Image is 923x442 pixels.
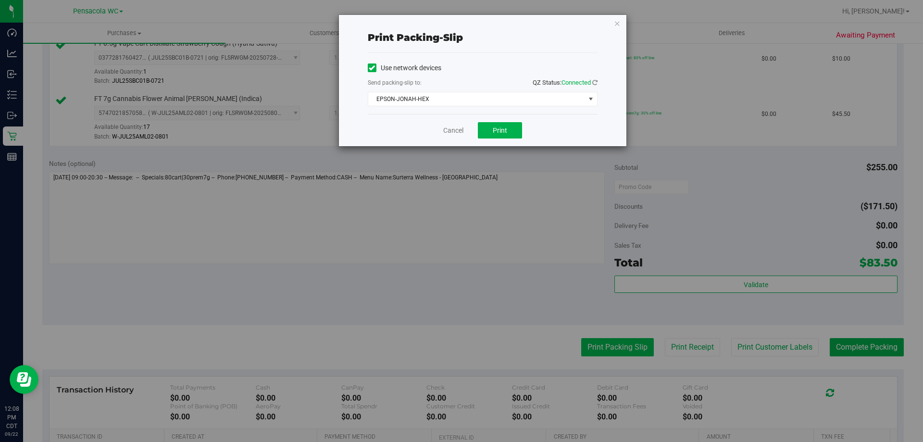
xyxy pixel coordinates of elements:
[585,92,597,106] span: select
[368,63,441,73] label: Use network devices
[478,122,522,139] button: Print
[10,365,38,394] iframe: Resource center
[368,92,585,106] span: EPSON-JONAH-HEX
[561,79,591,86] span: Connected
[443,126,463,136] a: Cancel
[493,126,507,134] span: Print
[368,32,463,43] span: Print packing-slip
[533,79,598,86] span: QZ Status:
[368,78,422,87] label: Send packing-slip to:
